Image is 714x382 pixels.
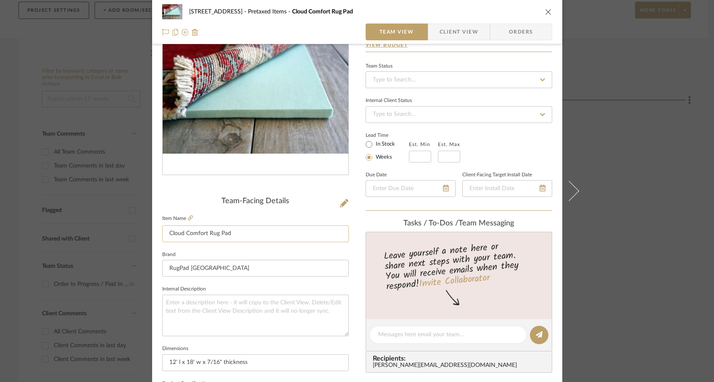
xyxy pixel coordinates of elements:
span: Recipients: [373,355,548,362]
input: Enter Brand [162,260,349,277]
input: Enter Due Date [366,180,456,197]
span: Client View [440,24,478,40]
label: Est. Max [438,141,460,147]
img: d4f8dc9d-0691-4785-88fd-664fc5847d77_436x436.jpg [163,14,348,154]
div: Leave yourself a note here or share next steps with your team. You will receive emails when they ... [364,238,553,294]
div: team Messaging [366,219,552,228]
span: Pretaxed Items [248,9,292,15]
label: Dimensions [162,347,188,351]
mat-radio-group: Select item type [366,139,409,162]
input: Enter Item Name [162,225,349,242]
label: Lead Time [366,131,409,139]
label: Est. Min [409,141,430,147]
input: Type to Search… [366,71,552,88]
div: Team-Facing Details [162,197,349,206]
div: Team Status [366,64,393,68]
div: Internal Client Status [366,99,412,103]
a: Invite Collaborator [418,271,490,292]
input: Type to Search… [366,106,552,123]
span: Team View [379,24,414,40]
label: Due Date [366,173,387,177]
img: d4f8dc9d-0691-4785-88fd-664fc5847d77_48x40.jpg [162,3,182,20]
input: Enter Install Date [462,180,552,197]
span: Orders [500,24,543,40]
label: In Stock [374,141,395,148]
span: [STREET_ADDRESS] [189,9,248,15]
label: Item Name [162,215,193,222]
input: Enter the dimensions of this item [162,354,349,371]
a: View Budget [366,42,552,48]
label: Internal Description [162,287,206,291]
span: Tasks / To-Dos / [403,220,458,227]
label: Weeks [374,154,392,161]
label: Brand [162,253,176,257]
div: 0 [163,14,348,154]
label: Client-Facing Target Install Date [462,173,532,177]
button: close [545,8,552,16]
img: Remove from project [192,29,198,36]
div: [PERSON_NAME][EMAIL_ADDRESS][DOMAIN_NAME] [373,362,548,369]
span: Cloud Comfort Rug Pad [292,9,353,15]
